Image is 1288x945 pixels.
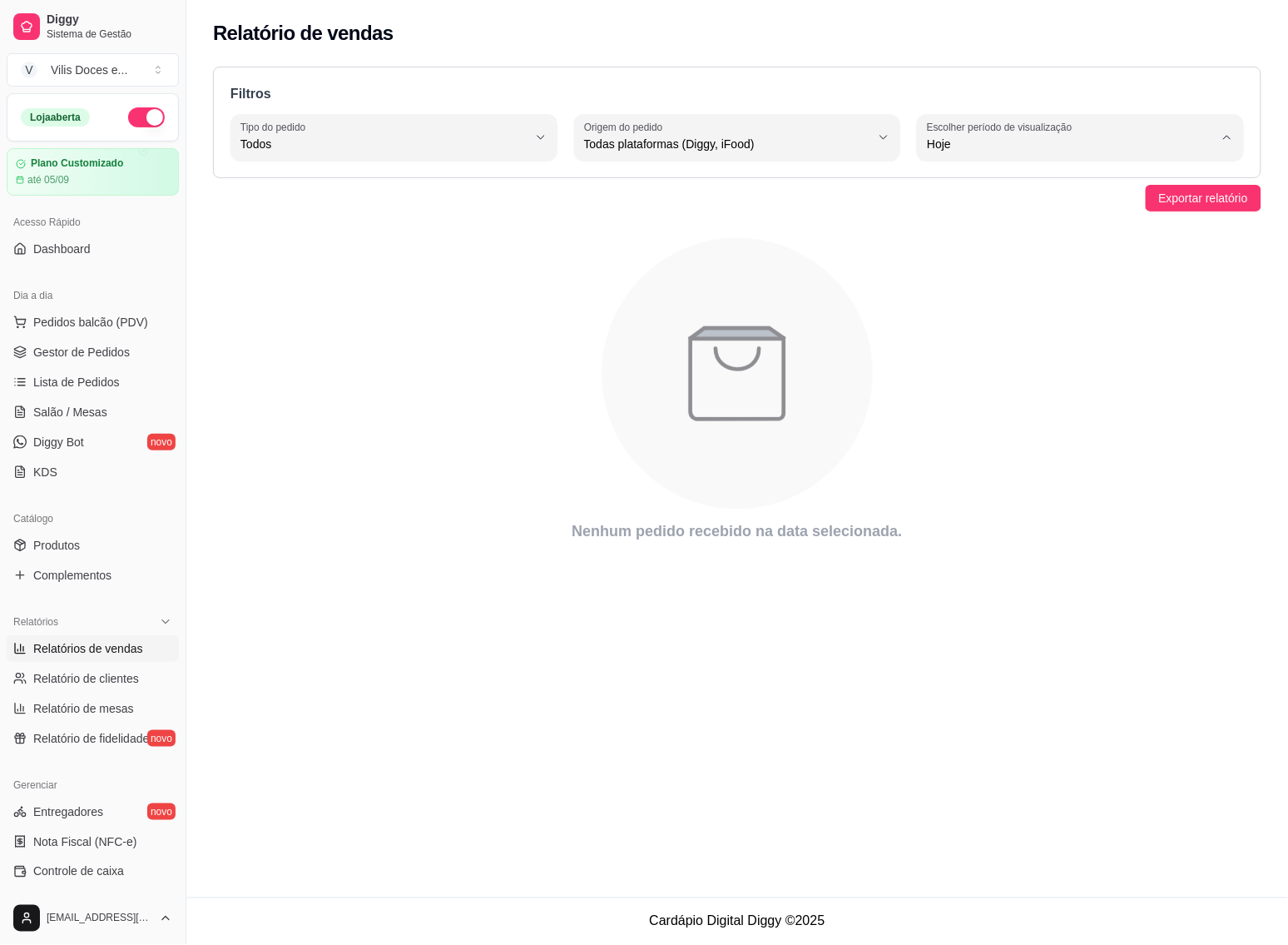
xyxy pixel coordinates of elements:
[33,344,130,361] span: Gestor de Pedidos
[51,62,127,78] div: Vilis Doces e ...
[33,670,139,687] span: Relatório de clientes
[13,615,58,629] span: Relatórios
[937,203,1209,219] span: Ontem
[33,863,124,880] span: Controle de caixa
[213,20,394,47] h2: Relatório de vendas
[33,730,149,747] span: Relatório de fidelidade
[33,833,136,850] span: Nota Fiscal (NFC-e)
[47,912,152,925] span: [EMAIL_ADDRESS][DOMAIN_NAME]
[7,772,179,798] div: Gerenciar
[213,520,1261,543] article: Nenhum pedido recebido na data selecionada.
[7,53,179,87] button: Select a team
[33,404,107,420] span: Salão / Mesas
[47,27,172,41] span: Sistema de Gestão
[33,803,103,820] span: Entregadores
[240,136,528,152] span: Todos
[937,339,1209,355] span: Customizado
[27,173,69,187] article: até 05/09
[230,84,1244,104] p: Filtros
[33,314,148,331] span: Pedidos balcão (PDV)
[584,120,668,134] label: Origem do pedido
[47,12,172,27] span: Diggy
[33,567,111,584] span: Complementos
[927,136,1214,152] span: Hoje
[937,312,1209,328] span: 45 dias
[128,107,165,127] button: Alterar Status
[240,120,311,134] label: Tipo do pedido
[31,157,123,170] article: Plano Customizado
[584,136,871,152] span: Todas plataformas (Diggy, iFood)
[33,537,80,554] span: Produtos
[937,257,1209,273] span: 15 dias
[21,62,37,78] span: V
[213,228,1261,520] div: animation
[33,464,57,480] span: KDS
[927,120,1077,134] label: Escolher período de visualização
[33,640,143,657] span: Relatórios de vendas
[937,285,1209,301] span: 30 dias
[33,700,134,717] span: Relatório de mesas
[186,898,1288,945] footer: Cardápio Digital Diggy © 2025
[21,108,90,127] div: Loja aberta
[937,231,1209,246] span: 7 dias
[7,209,179,236] div: Acesso Rápido
[33,434,84,450] span: Diggy Bot
[33,374,120,390] span: Lista de Pedidos
[7,282,179,309] div: Dia a dia
[937,176,1209,191] span: Hoje
[7,505,179,532] div: Catálogo
[33,241,91,257] span: Dashboard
